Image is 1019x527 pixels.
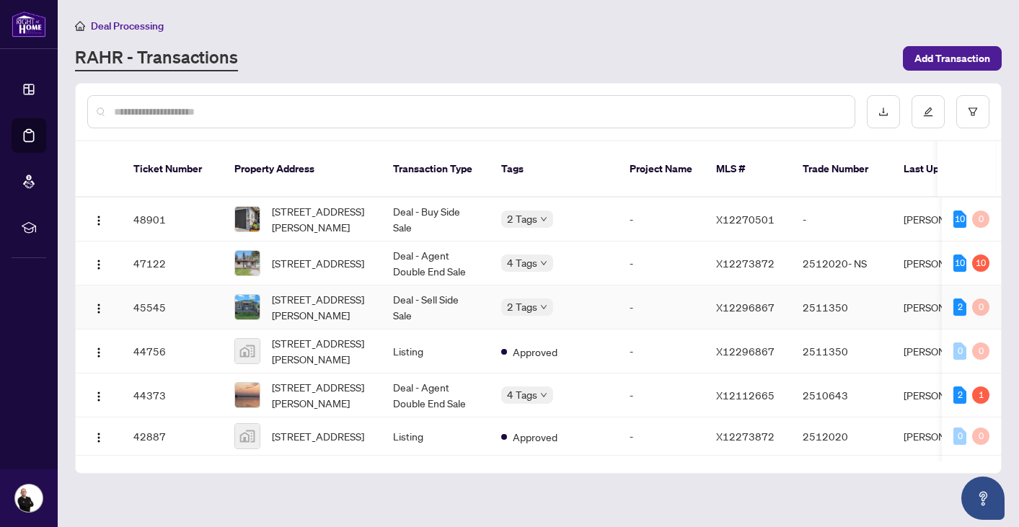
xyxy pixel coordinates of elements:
[381,141,490,198] th: Transaction Type
[791,198,892,242] td: -
[618,329,705,373] td: -
[15,484,43,512] img: Profile Icon
[513,429,557,445] span: Approved
[381,417,490,456] td: Listing
[122,141,223,198] th: Ticket Number
[892,198,1000,242] td: [PERSON_NAME]
[716,213,775,226] span: X12270501
[961,477,1005,520] button: Open asap
[618,198,705,242] td: -
[122,285,223,329] td: 45545
[892,329,1000,373] td: [PERSON_NAME]
[540,260,547,267] span: down
[705,141,791,198] th: MLS #
[381,242,490,285] td: Deal - Agent Double End Sale
[87,252,110,275] button: Logo
[618,373,705,417] td: -
[968,107,978,117] span: filter
[93,347,105,358] img: Logo
[618,285,705,329] td: -
[923,107,933,117] span: edit
[716,345,775,358] span: X12296867
[540,391,547,399] span: down
[507,386,537,403] span: 4 Tags
[540,216,547,223] span: down
[953,428,966,445] div: 0
[892,373,1000,417] td: [PERSON_NAME]
[716,257,775,270] span: X12273872
[972,211,989,228] div: 0
[93,215,105,226] img: Logo
[972,298,989,316] div: 0
[618,141,705,198] th: Project Name
[87,340,110,363] button: Logo
[716,430,775,443] span: X12273872
[716,389,775,402] span: X12112665
[912,95,945,128] button: edit
[91,19,164,32] span: Deal Processing
[75,21,85,31] span: home
[490,141,618,198] th: Tags
[507,211,537,227] span: 2 Tags
[953,386,966,404] div: 2
[235,207,260,231] img: thumbnail-img
[75,45,238,71] a: RAHR - Transactions
[972,386,989,404] div: 1
[953,254,966,272] div: 10
[93,391,105,402] img: Logo
[235,383,260,407] img: thumbnail-img
[93,259,105,270] img: Logo
[867,95,900,128] button: download
[381,285,490,329] td: Deal - Sell Side Sale
[272,428,364,444] span: [STREET_ADDRESS]
[122,198,223,242] td: 48901
[791,417,892,456] td: 2512020
[892,285,1000,329] td: [PERSON_NAME]
[716,301,775,314] span: X12296867
[87,296,110,319] button: Logo
[93,303,105,314] img: Logo
[956,95,989,128] button: filter
[507,298,537,315] span: 2 Tags
[87,208,110,231] button: Logo
[892,417,1000,456] td: [PERSON_NAME]
[272,291,370,323] span: [STREET_ADDRESS][PERSON_NAME]
[223,141,381,198] th: Property Address
[122,373,223,417] td: 44373
[540,304,547,311] span: down
[513,344,557,360] span: Approved
[235,424,260,448] img: thumbnail-img
[953,211,966,228] div: 10
[87,425,110,448] button: Logo
[507,254,537,271] span: 4 Tags
[381,329,490,373] td: Listing
[953,342,966,360] div: 0
[791,373,892,417] td: 2510643
[12,11,46,37] img: logo
[972,254,989,272] div: 10
[892,141,1000,198] th: Last Updated By
[791,329,892,373] td: 2511350
[122,417,223,456] td: 42887
[87,384,110,407] button: Logo
[272,203,370,235] span: [STREET_ADDRESS][PERSON_NAME]
[914,47,990,70] span: Add Transaction
[972,428,989,445] div: 0
[791,285,892,329] td: 2511350
[381,373,490,417] td: Deal - Agent Double End Sale
[903,46,1002,71] button: Add Transaction
[272,255,364,271] span: [STREET_ADDRESS]
[791,141,892,198] th: Trade Number
[235,339,260,363] img: thumbnail-img
[892,242,1000,285] td: [PERSON_NAME]
[972,342,989,360] div: 0
[953,298,966,316] div: 2
[235,295,260,319] img: thumbnail-img
[122,329,223,373] td: 44756
[122,242,223,285] td: 47122
[272,335,370,367] span: [STREET_ADDRESS][PERSON_NAME]
[878,107,888,117] span: download
[618,242,705,285] td: -
[381,198,490,242] td: Deal - Buy Side Sale
[618,417,705,456] td: -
